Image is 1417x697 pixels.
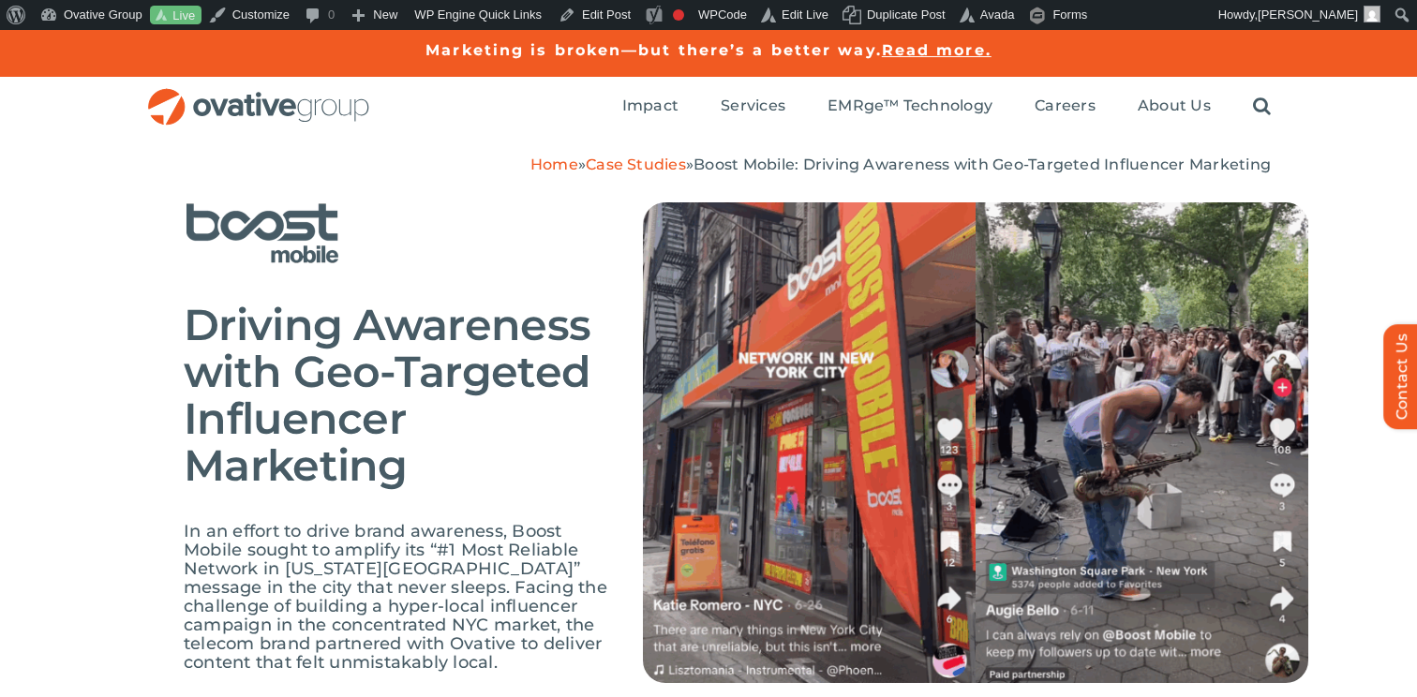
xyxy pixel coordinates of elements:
[828,96,992,117] a: EMRge™ Technology
[882,41,992,59] a: Read more.
[184,298,590,492] span: Driving Awareness with Geo-Targeted Influencer Marketing
[184,202,400,264] img: Boost Mobile (1)
[622,77,1271,137] nav: Menu
[673,9,684,21] div: Focus keyphrase not set
[184,521,607,673] span: In an effort to drive brand awareness, Boost Mobile sought to amplify its “#1 Most Reliable Netwo...
[1138,96,1211,115] span: About Us
[150,6,201,25] a: Live
[694,156,1271,173] span: Boost Mobile: Driving Awareness with Geo-Targeted Influencer Marketing
[530,156,1271,173] span: » »
[643,202,1308,683] img: Boost-Mobile-Top-Image.png
[425,41,882,59] a: Marketing is broken—but there’s a better way.
[622,96,679,115] span: Impact
[586,156,686,173] a: Case Studies
[1138,96,1211,117] a: About Us
[1035,96,1096,115] span: Careers
[530,156,578,173] a: Home
[721,96,785,117] a: Services
[622,96,679,117] a: Impact
[1253,96,1271,117] a: Search
[146,86,371,104] a: OG_Full_horizontal_RGB
[1258,7,1358,22] span: [PERSON_NAME]
[721,96,785,115] span: Services
[1035,96,1096,117] a: Careers
[828,96,992,115] span: EMRge™ Technology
